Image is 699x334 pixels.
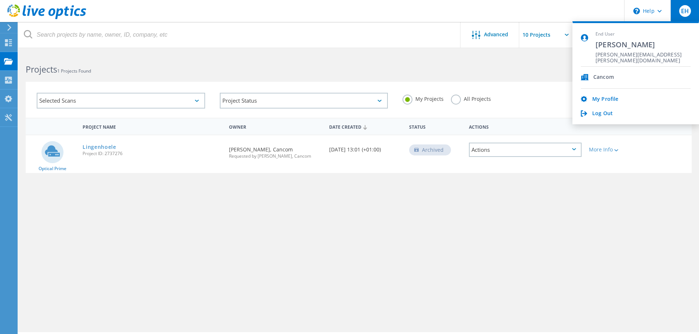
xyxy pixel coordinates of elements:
[633,8,640,14] svg: \n
[681,8,689,14] span: EH
[592,96,618,103] a: My Profile
[229,154,321,158] span: Requested by [PERSON_NAME], Cancom
[451,95,491,102] label: All Projects
[589,147,635,152] div: More Info
[7,15,86,21] a: Live Optics Dashboard
[83,144,116,150] a: Lingenhoele
[596,31,691,37] span: End User
[37,93,205,109] div: Selected Scans
[57,68,91,74] span: 1 Projects Found
[409,144,451,155] div: Archived
[325,120,405,133] div: Date Created
[592,110,613,117] a: Log Out
[469,143,582,157] div: Actions
[79,120,225,133] div: Project Name
[596,40,691,49] span: [PERSON_NAME]
[220,93,388,109] div: Project Status
[325,135,405,159] div: [DATE] 13:01 (+01:00)
[593,74,614,81] span: Cancom
[18,22,461,48] input: Search projects by name, owner, ID, company, etc
[596,52,691,59] span: [PERSON_NAME][EMAIL_ADDRESS][PERSON_NAME][DOMAIN_NAME]
[225,135,325,166] div: [PERSON_NAME], Cancom
[405,120,465,133] div: Status
[484,32,508,37] span: Advanced
[465,120,585,133] div: Actions
[83,151,222,156] span: Project ID: 2737276
[403,95,444,102] label: My Projects
[39,166,66,171] span: Optical Prime
[225,120,325,133] div: Owner
[26,63,57,75] b: Projects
